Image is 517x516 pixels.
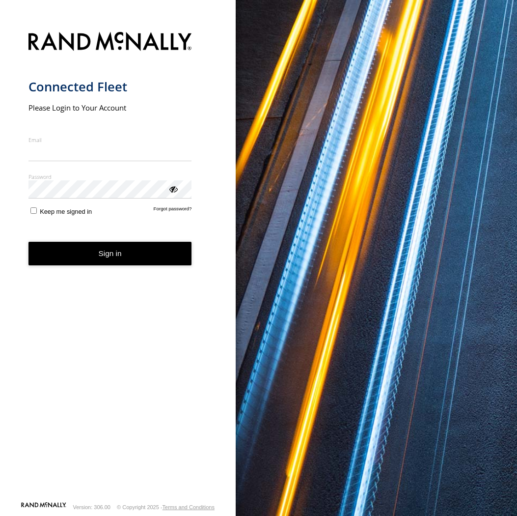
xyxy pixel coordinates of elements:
a: Terms and Conditions [163,504,215,510]
div: © Copyright 2025 - [117,504,215,510]
h1: Connected Fleet [28,79,192,95]
span: Keep me signed in [40,208,92,215]
label: Email [28,136,192,143]
input: Keep me signed in [30,207,37,214]
button: Sign in [28,242,192,266]
a: Visit our Website [21,502,66,512]
div: Version: 306.00 [73,504,110,510]
a: Forgot password? [154,206,192,215]
form: main [28,26,208,501]
img: Rand McNally [28,30,192,55]
label: Password [28,173,192,180]
div: ViewPassword [168,184,178,194]
h2: Please Login to Your Account [28,103,192,113]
